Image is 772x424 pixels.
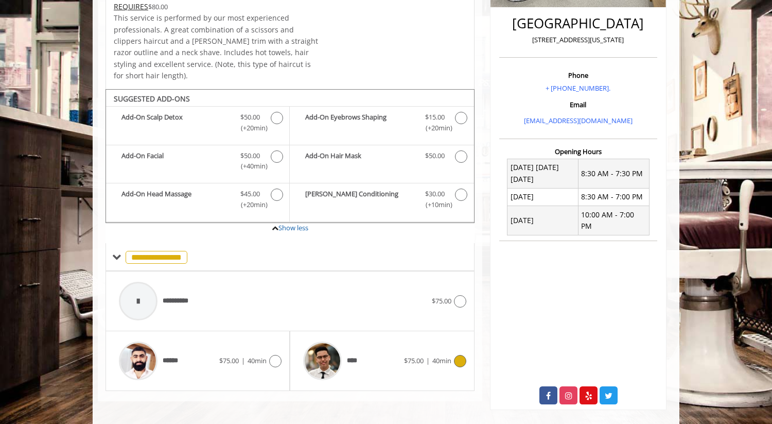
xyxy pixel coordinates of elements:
span: $75.00 [432,296,451,306]
span: (+40min ) [235,161,266,172]
label: Add-On Scalp Detox [111,112,284,136]
div: $80.00 [114,1,321,12]
a: [EMAIL_ADDRESS][DOMAIN_NAME] [524,116,633,125]
td: 8:30 AM - 7:30 PM [578,159,649,188]
b: Add-On Hair Mask [305,150,414,163]
span: $45.00 [240,189,260,199]
a: Show less [278,223,308,232]
b: Add-On Head Massage [121,189,230,210]
b: SUGGESTED ADD-ONS [114,94,190,104]
span: $50.00 [425,150,445,161]
span: This service needs some Advance to be paid before we block your appointment [114,2,148,11]
label: Add-On Eyebrows Shaping [295,112,468,136]
span: $15.00 [425,112,445,123]
span: (+20min ) [235,123,266,133]
td: 10:00 AM - 7:00 PM [578,206,649,235]
span: $50.00 [240,112,260,123]
label: Add-On Hair Mask [295,150,468,165]
td: [DATE] [507,206,578,235]
p: This service is performed by our most experienced professionals. A great combination of a scissor... [114,12,321,81]
span: $30.00 [425,189,445,199]
span: $75.00 [404,356,424,365]
p: [STREET_ADDRESS][US_STATE] [502,35,655,45]
h3: Email [502,101,655,108]
td: [DATE] [DATE] [DATE] [507,159,578,188]
span: (+10min ) [419,199,450,210]
label: Add-On Facial [111,150,284,175]
h3: Phone [502,72,655,79]
h2: [GEOGRAPHIC_DATA] [502,16,655,31]
span: 40min [432,356,451,365]
a: + [PHONE_NUMBER]. [546,83,610,93]
div: The Made Man Senior Barber Haircut And Beard Trim Add-onS [106,89,475,223]
td: 8:30 AM - 7:00 PM [578,188,649,206]
span: $50.00 [240,150,260,161]
label: Add-On Head Massage [111,189,284,213]
span: 40min [248,356,267,365]
span: (+20min ) [235,199,266,210]
span: | [426,356,430,365]
b: Add-On Eyebrows Shaping [305,112,414,133]
b: Add-On Scalp Detox [121,112,230,133]
label: Beard Conditioning [295,189,468,213]
span: $75.00 [219,356,239,365]
span: (+20min ) [419,123,450,133]
b: Add-On Facial [121,150,230,172]
h3: Opening Hours [499,148,657,155]
span: | [241,356,245,365]
td: [DATE] [507,188,578,206]
b: [PERSON_NAME] Conditioning [305,189,414,210]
